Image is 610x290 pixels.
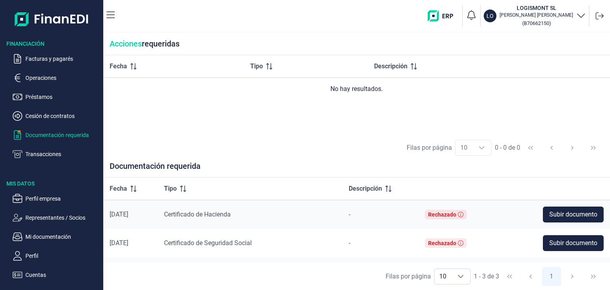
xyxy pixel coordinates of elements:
[407,143,452,153] div: Filas por página
[484,4,586,28] button: LOLOGISMONT SL[PERSON_NAME] [PERSON_NAME](B70662150)
[434,269,451,284] span: 10
[349,211,350,218] span: -
[13,194,100,203] button: Perfil empresa
[110,84,604,94] div: No hay resultados.
[110,39,142,48] span: Acciones
[474,273,499,280] span: 1 - 3 de 3
[103,33,610,55] div: requeridas
[13,149,100,159] button: Transacciones
[374,62,407,71] span: Descripción
[25,130,100,140] p: Documentación requerida
[500,12,573,18] p: [PERSON_NAME] [PERSON_NAME]
[500,267,519,286] button: First Page
[451,269,470,284] div: Choose
[428,211,456,218] div: Rechazado
[25,73,100,83] p: Operaciones
[13,213,100,222] button: Representantes / Socios
[13,111,100,121] button: Cesión de contratos
[563,267,582,286] button: Next Page
[522,20,551,26] small: Copiar cif
[521,267,540,286] button: Previous Page
[110,184,127,193] span: Fecha
[349,239,350,247] span: -
[25,149,100,159] p: Transacciones
[472,140,491,155] div: Choose
[486,12,494,20] p: LO
[521,138,540,157] button: First Page
[13,270,100,280] button: Cuentas
[13,130,100,140] button: Documentación requerida
[110,211,151,218] div: [DATE]
[13,73,100,83] button: Operaciones
[15,6,89,32] img: Logo de aplicación
[549,238,597,248] span: Subir documento
[164,184,177,193] span: Tipo
[542,267,561,286] button: Page 1
[25,213,100,222] p: Representantes / Socios
[25,92,100,102] p: Préstamos
[428,10,459,21] img: erp
[25,251,100,261] p: Perfil
[542,138,561,157] button: Previous Page
[584,138,603,157] button: Last Page
[103,161,610,178] div: Documentación requerida
[584,267,603,286] button: Last Page
[386,272,431,281] div: Filas por página
[25,232,100,242] p: Mi documentación
[25,111,100,121] p: Cesión de contratos
[549,210,597,219] span: Subir documento
[164,239,252,247] span: Certificado de Seguridad Social
[164,211,231,218] span: Certificado de Hacienda
[25,54,100,64] p: Facturas y pagarés
[110,239,151,247] div: [DATE]
[349,184,382,193] span: Descripción
[13,92,100,102] button: Préstamos
[250,62,263,71] span: Tipo
[13,54,100,64] button: Facturas y pagarés
[563,138,582,157] button: Next Page
[13,251,100,261] button: Perfil
[543,235,604,251] button: Subir documento
[25,270,100,280] p: Cuentas
[495,145,520,151] span: 0 - 0 de 0
[13,232,100,242] button: Mi documentación
[543,207,604,222] button: Subir documento
[500,4,573,12] h3: LOGISMONT SL
[428,240,456,246] div: Rechazado
[25,194,100,203] p: Perfil empresa
[110,62,127,71] span: Fecha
